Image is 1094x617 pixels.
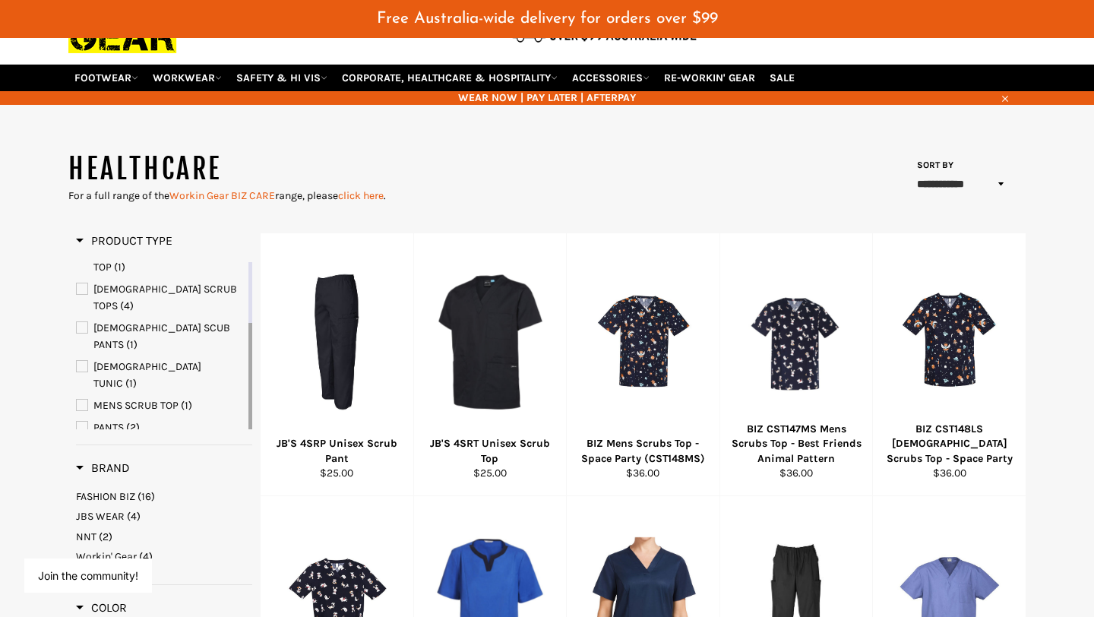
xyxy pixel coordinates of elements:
[93,283,237,312] span: [DEMOGRAPHIC_DATA] SCRUB TOPS
[93,360,201,390] span: [DEMOGRAPHIC_DATA] TUNIC
[270,436,404,466] div: JB'S 4SRP Unisex Scrub Pant
[719,233,873,496] a: BIZ CST147MS Mens Scrubs Top - Best Friends Animal PatternBIZ CST147MS Mens Scrubs Top - Best Fri...
[566,65,656,91] a: ACCESSORIES
[147,65,228,91] a: WORKWEAR
[38,569,138,582] button: Join the community!
[76,530,96,543] span: NNT
[181,399,192,412] span: (1)
[120,299,134,312] span: (4)
[577,436,710,466] div: BIZ Mens Scrubs Top - Space Party (CST148MS)
[139,550,153,563] span: (4)
[872,233,1026,496] a: BIZ CST148LS Ladies Scrubs Top - Space PartyBIZ CST148LS [DEMOGRAPHIC_DATA] Scrubs Top - Space Pa...
[338,189,384,202] a: click here
[76,489,252,504] a: FASHION BIZ
[138,490,155,503] span: (16)
[68,90,1026,105] span: WEAR NOW | PAY LATER | AFTERPAY
[68,188,547,203] div: For a full range of the range, please .
[93,399,179,412] span: MENS SCRUB TOP
[76,233,172,248] h3: Product Type
[125,377,137,390] span: (1)
[76,600,127,615] h3: Color
[126,338,138,351] span: (1)
[566,233,719,496] a: BIZ Mens Scrubs Top - Space Party (CST148MS)BIZ Mens Scrubs Top - Space Party (CST148MS)$36.00
[883,422,1017,466] div: BIZ CST148LS [DEMOGRAPHIC_DATA] Scrubs Top - Space Party
[76,549,252,564] a: Workin' Gear
[68,150,547,188] h1: HEALTHCARE
[912,159,953,172] label: Sort by
[260,233,413,496] a: JB'S 4SRP Unisex Scrub PantJB'S 4SRP Unisex Scrub Pant$25.00
[76,490,135,503] span: FASHION BIZ
[126,421,140,434] span: (2)
[114,261,125,274] span: (1)
[93,321,230,351] span: [DEMOGRAPHIC_DATA] SCUB PANTS
[764,65,801,91] a: SALE
[336,65,564,91] a: CORPORATE, HEALTHCARE & HOSPITALITY
[93,421,124,434] span: PANTS
[169,189,275,202] a: Workin Gear BIZ CARE
[99,530,112,543] span: (2)
[76,530,252,544] a: NNT
[423,436,557,466] div: JB'S 4SRT Unisex Scrub Top
[729,422,863,466] div: BIZ CST147MS Mens Scrubs Top - Best Friends Animal Pattern
[76,600,127,615] span: Color
[76,397,245,414] a: MENS SCRUB TOP
[76,320,245,353] a: LADIES SCUB PANTS
[76,419,245,436] a: PANTS
[76,359,245,392] a: LADIES TUNIC
[76,460,130,476] h3: Brand
[230,65,334,91] a: SAFETY & HI VIS
[76,550,137,563] span: Workin' Gear
[76,509,252,524] a: JBS WEAR
[658,65,761,91] a: RE-WORKIN' GEAR
[68,65,144,91] a: FOOTWEAR
[127,510,141,523] span: (4)
[76,281,245,315] a: LADIES SCRUB TOPS
[76,510,125,523] span: JBS WEAR
[377,11,718,27] span: Free Australia-wide delivery for orders over $99
[413,233,567,496] a: JB'S 4SRT Unisex Scrub TopJB'S 4SRT Unisex Scrub Top$25.00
